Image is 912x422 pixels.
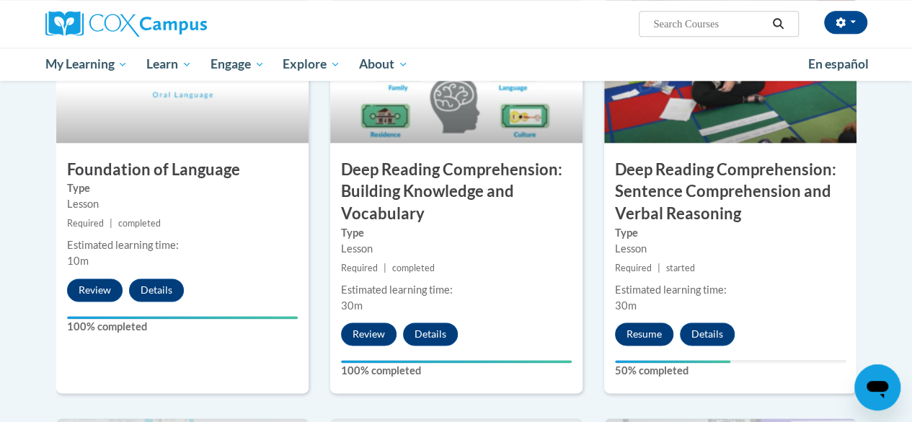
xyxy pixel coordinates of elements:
[392,263,435,273] span: completed
[652,15,767,32] input: Search Courses
[615,225,846,241] label: Type
[615,282,846,298] div: Estimated learning time:
[67,278,123,302] button: Review
[341,299,363,312] span: 30m
[201,48,274,81] a: Engage
[359,56,408,73] span: About
[615,263,652,273] span: Required
[118,218,161,229] span: completed
[67,319,298,335] label: 100% completed
[341,241,572,257] div: Lesson
[680,322,735,346] button: Details
[56,159,309,181] h3: Foundation of Language
[767,15,789,32] button: Search
[36,48,138,81] a: My Learning
[67,196,298,212] div: Lesson
[67,255,89,267] span: 10m
[615,360,730,363] div: Your progress
[273,48,350,81] a: Explore
[666,263,695,273] span: started
[283,56,340,73] span: Explore
[110,218,112,229] span: |
[35,48,878,81] div: Main menu
[45,11,305,37] a: Cox Campus
[341,263,378,273] span: Required
[615,322,673,346] button: Resume
[137,48,201,81] a: Learn
[341,360,572,363] div: Your progress
[341,363,572,379] label: 100% completed
[658,263,660,273] span: |
[615,299,637,312] span: 30m
[211,56,265,73] span: Engage
[799,49,878,79] a: En español
[854,364,900,410] iframe: Button to launch messaging window
[45,56,128,73] span: My Learning
[129,278,184,302] button: Details
[384,263,386,273] span: |
[350,48,417,81] a: About
[341,225,572,241] label: Type
[67,237,298,253] div: Estimated learning time:
[808,56,869,71] span: En español
[67,316,298,319] div: Your progress
[67,180,298,196] label: Type
[403,322,458,346] button: Details
[824,11,867,34] button: Account Settings
[67,218,104,229] span: Required
[341,282,572,298] div: Estimated learning time:
[45,11,207,37] img: Cox Campus
[341,322,397,346] button: Review
[146,56,192,73] span: Learn
[615,363,846,379] label: 50% completed
[615,241,846,257] div: Lesson
[604,159,856,225] h3: Deep Reading Comprehension: Sentence Comprehension and Verbal Reasoning
[330,159,583,225] h3: Deep Reading Comprehension: Building Knowledge and Vocabulary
